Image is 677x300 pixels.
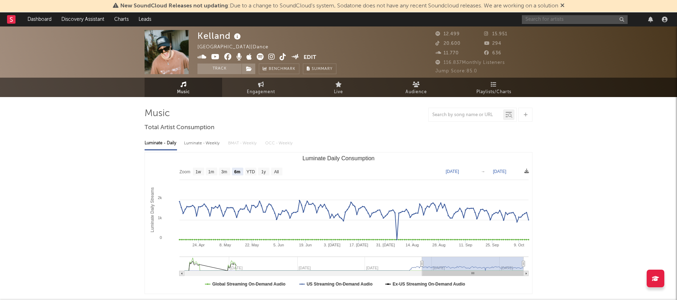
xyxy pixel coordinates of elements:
text: 8. May [219,243,231,247]
text: [DATE] [446,169,459,174]
span: Dismiss [560,3,565,9]
a: Benchmark [259,64,299,74]
span: Playlists/Charts [476,88,511,96]
text: Luminate Daily Consumption [303,155,375,161]
input: Search by song name or URL [429,112,503,118]
text: 1y [261,169,266,174]
span: Benchmark [269,65,295,73]
span: Live [334,88,343,96]
span: 12.499 [435,32,460,36]
text: 24. Apr [193,243,205,247]
a: Engagement [222,78,300,97]
span: 294 [484,41,501,46]
text: [DATE] [493,169,506,174]
span: 15.951 [484,32,507,36]
text: All [274,169,279,174]
span: 20.600 [435,41,461,46]
div: Kelland [197,30,243,42]
button: Edit [304,53,316,62]
text: 11. Sep [459,243,472,247]
text: 9. Oct [514,243,524,247]
span: 11.770 [435,51,459,55]
a: Discovery Assistant [56,12,109,26]
svg: Luminate Daily Consumption [145,152,532,294]
a: Audience [377,78,455,97]
a: Charts [109,12,134,26]
text: 14. Aug [405,243,419,247]
text: 31. [DATE] [376,243,395,247]
text: 2k [158,196,162,200]
a: Music [145,78,222,97]
span: Audience [405,88,427,96]
text: 6m [234,169,240,174]
text: 0 [160,235,162,240]
div: Luminate - Weekly [184,137,221,149]
text: → [481,169,485,174]
span: Music [177,88,190,96]
text: 5. Jun [273,243,284,247]
text: Ex-US Streaming On-Demand Audio [393,282,465,287]
text: 19. Jun [299,243,312,247]
button: Summary [303,64,336,74]
text: 1k [158,216,162,220]
span: 636 [484,51,501,55]
text: US Streaming On-Demand Audio [307,282,373,287]
span: Engagement [247,88,275,96]
text: YTD [246,169,255,174]
text: 22. May [245,243,259,247]
a: Live [300,78,377,97]
span: New SoundCloud Releases not updating [120,3,228,9]
text: 3. [DATE] [324,243,340,247]
a: Leads [134,12,156,26]
a: Playlists/Charts [455,78,532,97]
div: Luminate - Daily [145,137,177,149]
text: 1w [196,169,201,174]
span: Total Artist Consumption [145,124,214,132]
text: Global Streaming On-Demand Audio [212,282,286,287]
text: Luminate Daily Streams [150,187,155,232]
text: 25. Sep [486,243,499,247]
span: Jump Score: 85.0 [435,69,477,73]
button: Track [197,64,242,74]
a: Dashboard [23,12,56,26]
span: Summary [312,67,333,71]
text: 17. [DATE] [349,243,368,247]
text: 1m [208,169,214,174]
span: 116.837 Monthly Listeners [435,60,505,65]
div: [GEOGRAPHIC_DATA] | Dance [197,43,276,52]
input: Search for artists [522,15,628,24]
text: 28. Aug [432,243,445,247]
text: 3m [221,169,227,174]
text: Zoom [179,169,190,174]
span: : Due to a change to SoundCloud's system, Sodatone does not have any recent Soundcloud releases. ... [120,3,558,9]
